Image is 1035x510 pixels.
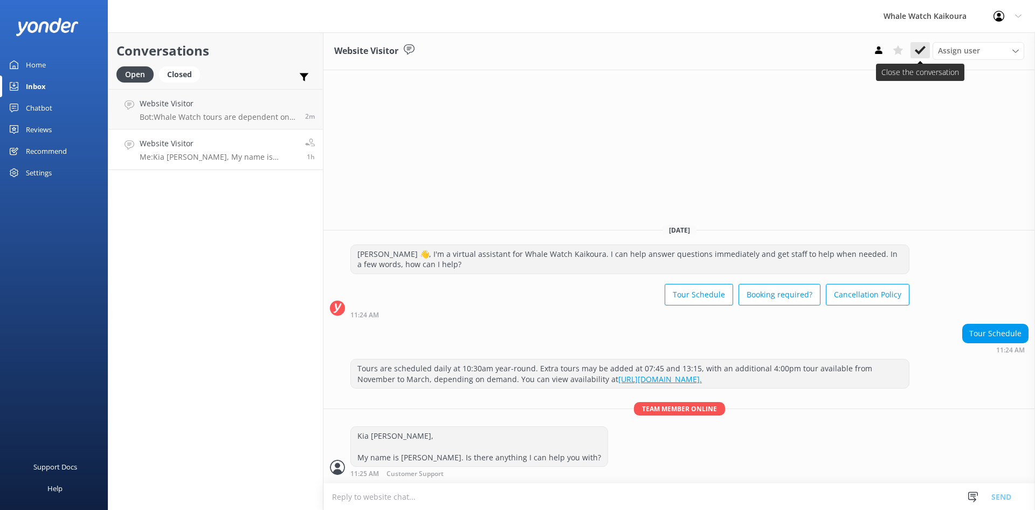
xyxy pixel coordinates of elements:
div: 11:25am 12-Aug-2025 (UTC +12:00) Pacific/Auckland [350,470,608,478]
a: Open [116,68,159,80]
span: Assign user [938,45,980,57]
a: [URL][DOMAIN_NAME]. [618,374,702,384]
div: Open [116,66,154,83]
div: Chatbot [26,97,52,119]
div: Settings [26,162,52,183]
div: Recommend [26,140,67,162]
div: Help [47,478,63,499]
span: Team member online [634,402,725,416]
a: Website VisitorMe:Kia [PERSON_NAME], My name is [PERSON_NAME]. Is there anything I can help you w... [108,130,323,170]
button: Booking required? [739,284,820,305]
h4: Website Visitor [140,138,297,149]
div: Kia [PERSON_NAME], My name is [PERSON_NAME]. Is there anything I can help you with? [351,427,608,466]
strong: 11:25 AM [350,471,379,478]
div: Reviews [26,119,52,140]
div: [PERSON_NAME] 👋, I'm a virtual assistant for Whale Watch Kaikoura. I can help answer questions im... [351,245,909,274]
img: yonder-white-logo.png [16,18,78,36]
div: Closed [159,66,200,83]
div: 11:24am 12-Aug-2025 (UTC +12:00) Pacific/Auckland [962,346,1029,353]
span: [DATE] [663,226,696,235]
div: Home [26,54,46,76]
span: Customer Support [387,471,444,478]
a: Website VisitorBot:Whale Watch tours are dependent on favourable sea and weather conditions. Tour... [108,89,323,130]
div: Assign User [933,42,1024,59]
strong: 11:24 AM [996,347,1025,353]
div: Support Docs [33,456,77,478]
h2: Conversations [116,40,315,61]
span: 12:55pm 12-Aug-2025 (UTC +12:00) Pacific/Auckland [305,112,315,121]
button: Cancellation Policy [826,284,909,305]
button: Tour Schedule [665,284,733,305]
div: Tour Schedule [963,324,1028,343]
h3: Website Visitor [334,44,398,58]
h4: Website Visitor [140,98,297,110]
div: Tours are scheduled daily at 10:30am year-round. Extra tours may be added at 07:45 and 13:15, wit... [351,359,909,388]
strong: 11:24 AM [350,312,379,318]
p: Me: Kia [PERSON_NAME], My name is [PERSON_NAME]. Is there anything I can help you with? [140,152,297,162]
div: Inbox [26,76,46,97]
span: 11:25am 12-Aug-2025 (UTC +12:00) Pacific/Auckland [307,152,315,161]
p: Bot: Whale Watch tours are dependent on favourable sea and weather conditions. Tours may be cance... [140,112,297,122]
a: Closed [159,68,205,80]
div: 11:24am 12-Aug-2025 (UTC +12:00) Pacific/Auckland [350,311,909,318]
